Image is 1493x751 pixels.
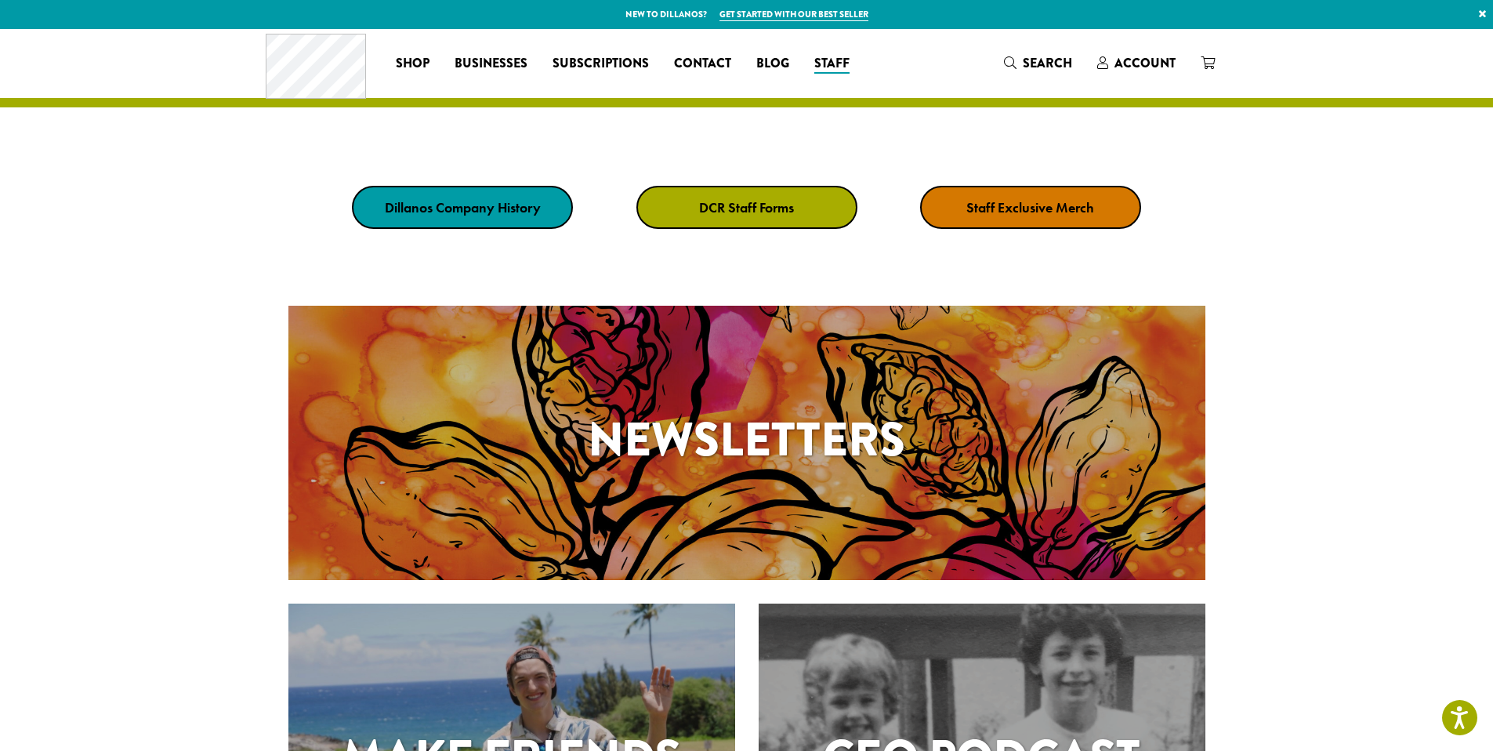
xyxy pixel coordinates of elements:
span: Subscriptions [553,54,649,74]
a: Shop [383,51,442,76]
span: Account [1114,54,1176,72]
a: Newsletters [288,306,1205,580]
span: Blog [756,54,789,74]
h1: Newsletters [288,405,1205,475]
strong: DCR Staff Forms [699,198,794,216]
a: Get started with our best seller [719,8,868,21]
a: Staff [802,51,862,76]
span: Shop [396,54,429,74]
a: Dillanos Company History [352,186,573,229]
span: Businesses [455,54,527,74]
a: Staff Exclusive Merch [920,186,1141,229]
strong: Dillanos Company History [385,198,541,216]
span: Search [1023,54,1072,72]
span: Contact [674,54,731,74]
span: Staff [814,54,850,74]
a: DCR Staff Forms [636,186,857,229]
strong: Staff Exclusive Merch [966,198,1094,216]
a: Search [991,50,1085,76]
